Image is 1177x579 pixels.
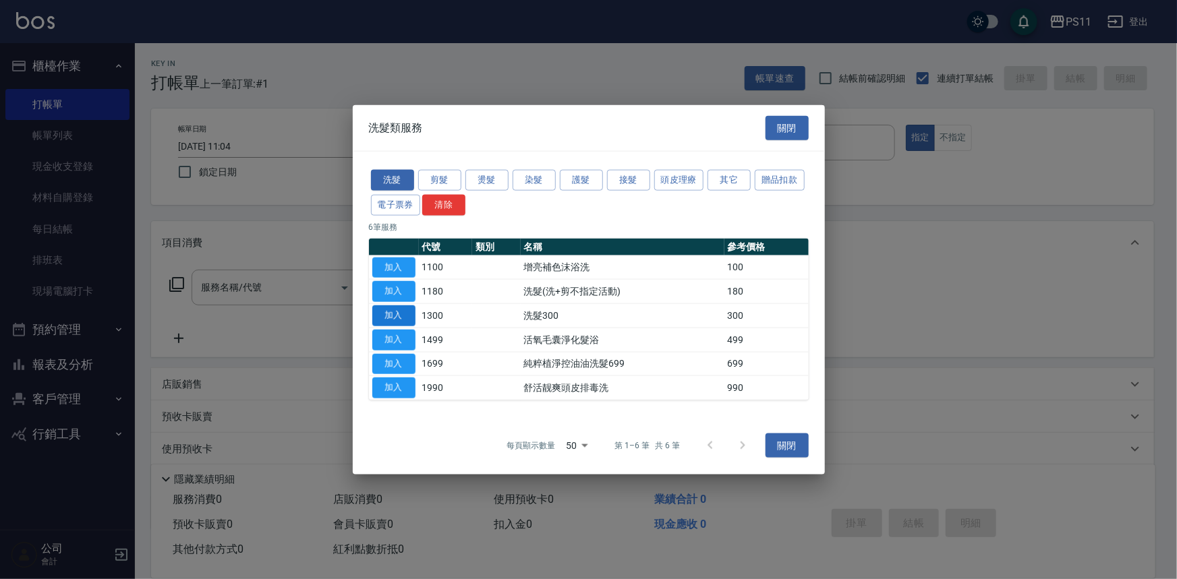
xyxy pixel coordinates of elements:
[419,375,472,400] td: 1990
[654,170,704,191] button: 頭皮理療
[419,238,472,255] th: 代號
[465,170,509,191] button: 燙髮
[724,375,809,400] td: 990
[472,238,521,255] th: 類別
[521,255,724,280] td: 增亮補色沫浴洗
[369,220,809,233] p: 6 筆服務
[521,238,724,255] th: 名稱
[521,279,724,303] td: 洗髮(洗+剪不指定活動)
[521,328,724,352] td: 活氧毛囊淨化髮浴
[371,170,414,191] button: 洗髮
[513,170,556,191] button: 染髮
[560,170,603,191] button: 護髮
[561,427,593,464] div: 50
[724,303,809,328] td: 300
[372,329,415,350] button: 加入
[369,121,423,134] span: 洗髮類服務
[372,377,415,398] button: 加入
[521,352,724,376] td: 純粹植淨控油油洗髮699
[766,433,809,458] button: 關閉
[521,375,724,400] td: 舒活靓爽頭皮排毒洗
[422,194,465,215] button: 清除
[419,279,472,303] td: 1180
[614,439,680,452] p: 第 1–6 筆 共 6 筆
[419,328,472,352] td: 1499
[418,170,461,191] button: 剪髮
[755,170,805,191] button: 贈品扣款
[766,115,809,140] button: 關閉
[724,238,809,255] th: 參考價格
[419,303,472,328] td: 1300
[372,257,415,278] button: 加入
[372,353,415,374] button: 加入
[708,170,751,191] button: 其它
[724,328,809,352] td: 499
[419,352,472,376] td: 1699
[724,255,809,280] td: 100
[724,279,809,303] td: 180
[371,194,421,215] button: 電子票券
[607,170,650,191] button: 接髮
[521,303,724,328] td: 洗髮300
[507,439,555,452] p: 每頁顯示數量
[372,305,415,326] button: 加入
[724,352,809,376] td: 699
[372,281,415,302] button: 加入
[419,255,472,280] td: 1100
